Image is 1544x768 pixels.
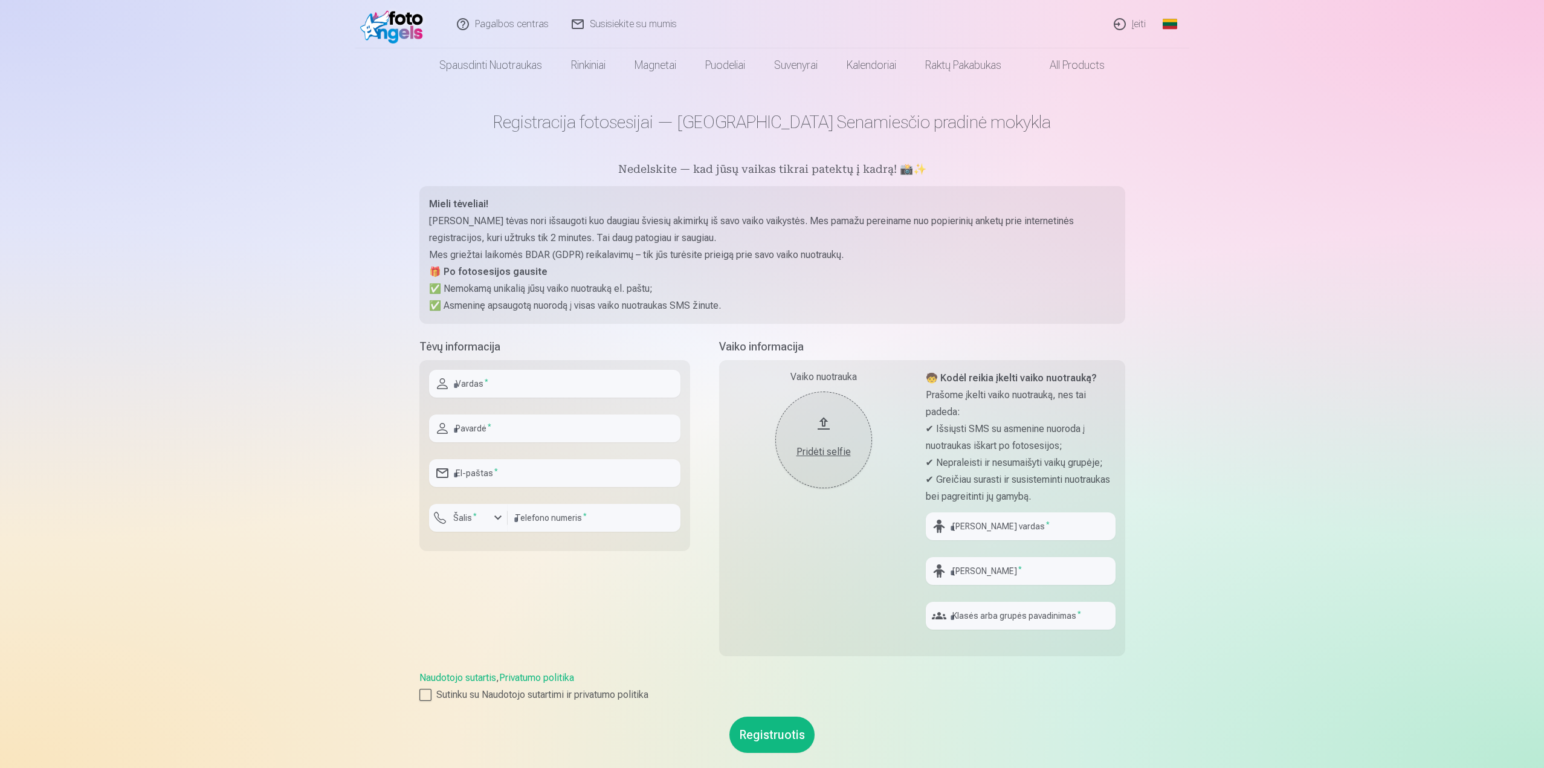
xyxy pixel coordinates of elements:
a: Raktų pakabukas [911,48,1016,82]
strong: 🎁 Po fotosesijos gausite [429,266,548,277]
h5: Nedelskite — kad jūsų vaikas tikrai patektų į kadrą! 📸✨ [419,162,1125,179]
a: Privatumo politika [499,672,574,683]
p: [PERSON_NAME] tėvas nori išsaugoti kuo daugiau šviesių akimirkų iš savo vaiko vaikystės. Mes pama... [429,213,1116,247]
p: Prašome įkelti vaiko nuotrauką, nes tai padeda: [926,387,1116,421]
p: ✅ Asmeninę apsaugotą nuorodą į visas vaiko nuotraukas SMS žinute. [429,297,1116,314]
h5: Tėvų informacija [419,338,690,355]
a: Magnetai [620,48,691,82]
strong: 🧒 Kodėl reikia įkelti vaiko nuotrauką? [926,372,1097,384]
p: ✔ Išsiųsti SMS su asmenine nuoroda į nuotraukas iškart po fotosesijos; [926,421,1116,454]
strong: Mieli tėveliai! [429,198,488,210]
p: ✅ Nemokamą unikalią jūsų vaiko nuotrauką el. paštu; [429,280,1116,297]
a: Spausdinti nuotraukas [425,48,557,82]
img: /fa2 [360,5,430,44]
label: Šalis [448,512,482,524]
a: Puodeliai [691,48,760,82]
a: All products [1016,48,1119,82]
button: Registruotis [729,717,815,753]
a: Suvenyrai [760,48,832,82]
p: Mes griežtai laikomės BDAR (GDPR) reikalavimų – tik jūs turėsite prieigą prie savo vaiko nuotraukų. [429,247,1116,263]
button: Šalis* [429,504,508,532]
label: Sutinku su Naudotojo sutartimi ir privatumo politika [419,688,1125,702]
p: ✔ Greičiau surasti ir susisteminti nuotraukas bei pagreitinti jų gamybą. [926,471,1116,505]
div: Pridėti selfie [787,445,860,459]
a: Kalendoriai [832,48,911,82]
button: Pridėti selfie [775,392,872,488]
div: , [419,671,1125,702]
a: Rinkiniai [557,48,620,82]
a: Naudotojo sutartis [419,672,496,683]
h5: Vaiko informacija [719,338,1125,355]
p: ✔ Nepraleisti ir nesumaišyti vaikų grupėje; [926,454,1116,471]
div: Vaiko nuotrauka [729,370,919,384]
h1: Registracija fotosesijai — [GEOGRAPHIC_DATA] Senamiesčio pradinė mokykla [419,111,1125,133]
